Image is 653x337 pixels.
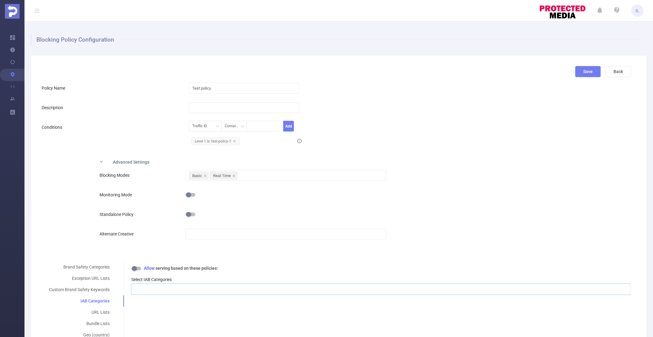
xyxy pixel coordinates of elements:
label: Description [42,105,66,110]
div: Exception URL Lists [42,273,117,284]
li: Basic [189,172,208,180]
div: Brand Safety Categories [42,261,117,273]
div: Traffic ID [192,121,211,131]
b: Allow [143,266,156,271]
button: Save [575,66,601,77]
i: icon: close [204,174,207,178]
label: Standalone Policy [99,212,137,217]
b: serving based on these policies: [156,266,218,271]
label: Alternate Creative [99,231,137,236]
label: Policy Name [42,86,68,91]
div: icon: rightAdvanced Settings [95,155,448,168]
img: Protected Media [5,4,20,19]
div: Contains [225,121,244,131]
span: Level 1 Is 'test-policy-1' [191,137,240,145]
label: Select IAB Categories [131,277,172,282]
button: Add [283,121,294,131]
h1: Blocking Policy Configuration [31,34,642,46]
label: Blocking Modes [99,173,133,178]
label: Conditions [42,125,65,130]
i: icon: close [232,174,235,178]
button: Back [606,66,631,77]
div: Custom Brand Safety Keywords [42,284,117,295]
div: URL Lists [42,307,117,318]
span: IL [636,5,639,17]
div: Real-Time [213,172,231,180]
i: icon: down [241,124,245,129]
i: icon: info-circle [297,139,302,143]
i: icon: close [233,140,236,143]
i: icon: down [216,124,220,129]
div: Bundle Lists [42,318,117,329]
i: icon: right [99,160,103,163]
div: IAB Categories [42,295,117,307]
div: Basic [192,172,202,180]
li: Real-Time [210,172,237,180]
label: Monitoring Mode [99,192,135,197]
